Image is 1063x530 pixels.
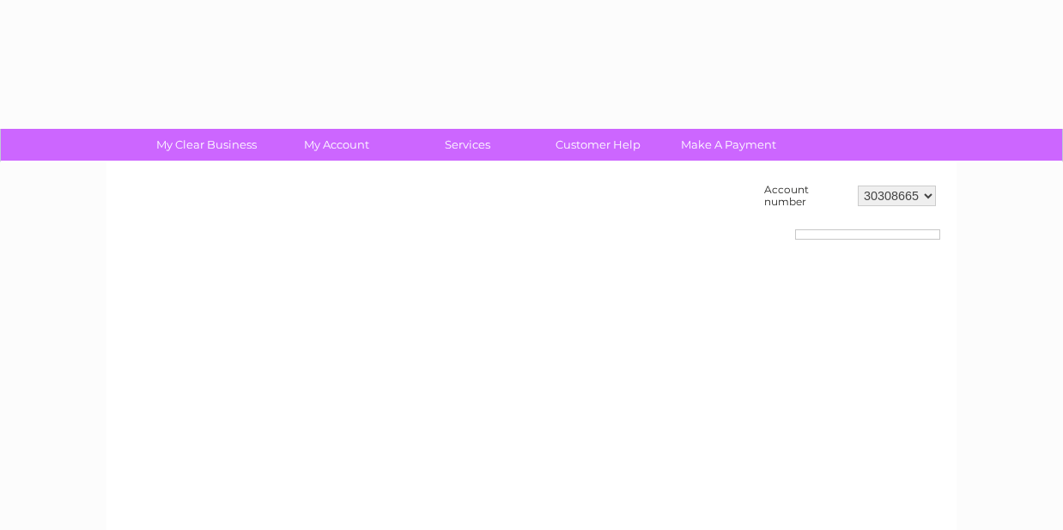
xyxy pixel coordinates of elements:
[760,180,853,212] td: Account number
[136,129,277,161] a: My Clear Business
[527,129,669,161] a: Customer Help
[397,129,538,161] a: Services
[658,129,799,161] a: Make A Payment
[266,129,408,161] a: My Account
